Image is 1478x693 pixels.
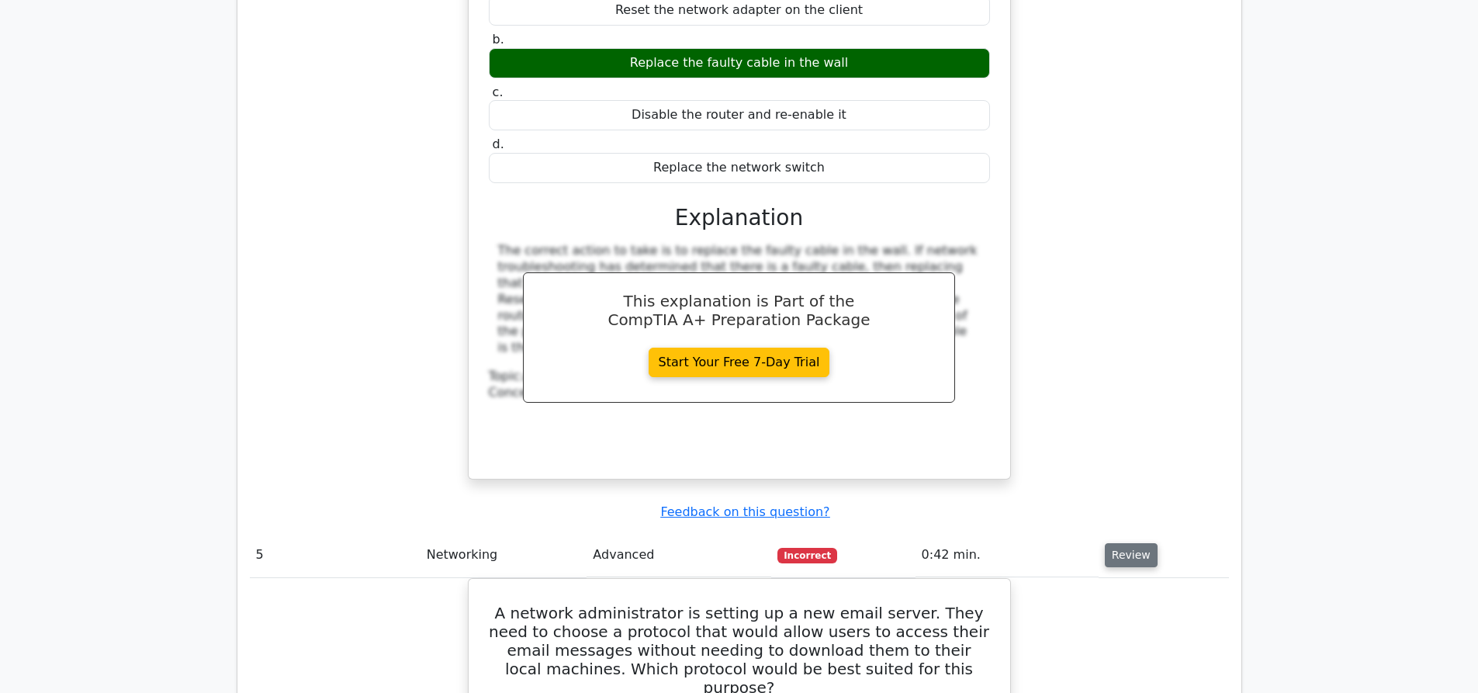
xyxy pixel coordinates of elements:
[493,137,504,151] span: d.
[493,32,504,47] span: b.
[649,348,830,377] a: Start Your Free 7-Day Trial
[489,385,990,401] div: Concept:
[489,369,990,385] div: Topic:
[777,548,837,563] span: Incorrect
[489,48,990,78] div: Replace the faulty cable in the wall
[250,533,421,577] td: 5
[498,205,981,231] h3: Explanation
[498,243,981,356] div: The correct action to take is to replace the faulty cable in the wall. If network troubleshooting...
[916,533,1099,577] td: 0:42 min.
[489,153,990,183] div: Replace the network switch
[489,100,990,130] div: Disable the router and re-enable it
[493,85,504,99] span: c.
[587,533,771,577] td: Advanced
[421,533,587,577] td: Networking
[660,504,829,519] a: Feedback on this question?
[1105,543,1158,567] button: Review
